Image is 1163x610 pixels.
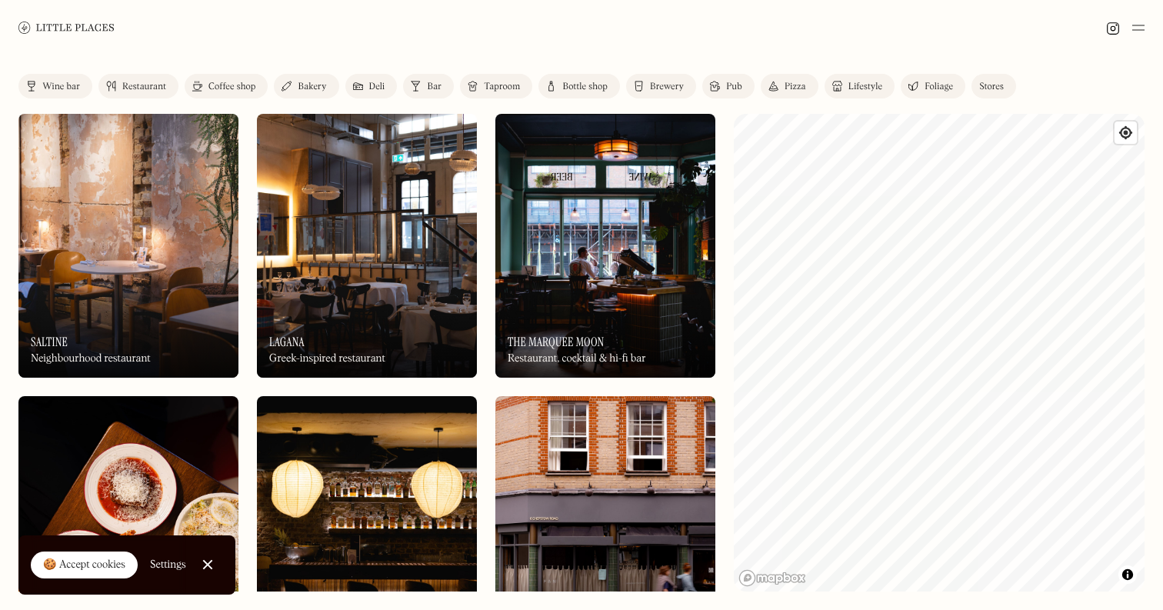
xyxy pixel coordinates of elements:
div: Brewery [650,82,684,92]
div: Bakery [298,82,326,92]
a: Deli [345,74,398,98]
div: Deli [369,82,385,92]
a: Wine bar [18,74,92,98]
a: Foliage [901,74,965,98]
h3: The Marquee Moon [508,335,604,349]
a: Pub [702,74,755,98]
img: Lagana [257,114,477,378]
a: 🍪 Accept cookies [31,552,138,579]
a: Bottle shop [538,74,620,98]
a: LaganaLaganaLaganaGreek-inspired restaurant [257,114,477,378]
img: Saltine [18,114,238,378]
a: Stores [971,74,1016,98]
canvas: Map [734,114,1145,592]
div: 🍪 Accept cookies [43,558,125,573]
img: The Marquee Moon [495,114,715,378]
div: Lifestyle [848,82,882,92]
div: Taproom [484,82,520,92]
a: Coffee shop [185,74,268,98]
span: Toggle attribution [1123,566,1132,583]
a: Mapbox homepage [738,569,806,587]
a: Pizza [761,74,818,98]
a: The Marquee MoonThe Marquee MoonThe Marquee MoonRestaurant, cocktail & hi-fi bar [495,114,715,378]
button: Toggle attribution [1118,565,1137,584]
div: Stores [979,82,1004,92]
h3: Saltine [31,335,68,349]
a: Lifestyle [825,74,895,98]
a: Settings [150,548,186,582]
div: Foliage [925,82,953,92]
a: Bakery [274,74,338,98]
button: Find my location [1115,122,1137,144]
a: Taproom [460,74,532,98]
div: Greek-inspired restaurant [269,352,385,365]
div: Restaurant [122,82,166,92]
a: Restaurant [98,74,178,98]
div: Bar [427,82,442,92]
a: SaltineSaltineSaltineNeighbourhood restaurant [18,114,238,378]
div: Pizza [785,82,806,92]
a: Close Cookie Popup [192,549,223,580]
div: Wine bar [42,82,80,92]
div: Pub [726,82,742,92]
a: Bar [403,74,454,98]
a: Brewery [626,74,696,98]
div: Coffee shop [208,82,255,92]
div: Bottle shop [562,82,608,92]
div: Close Cookie Popup [207,565,208,565]
div: Restaurant, cocktail & hi-fi bar [508,352,646,365]
h3: Lagana [269,335,305,349]
div: Settings [150,559,186,570]
div: Neighbourhood restaurant [31,352,151,365]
